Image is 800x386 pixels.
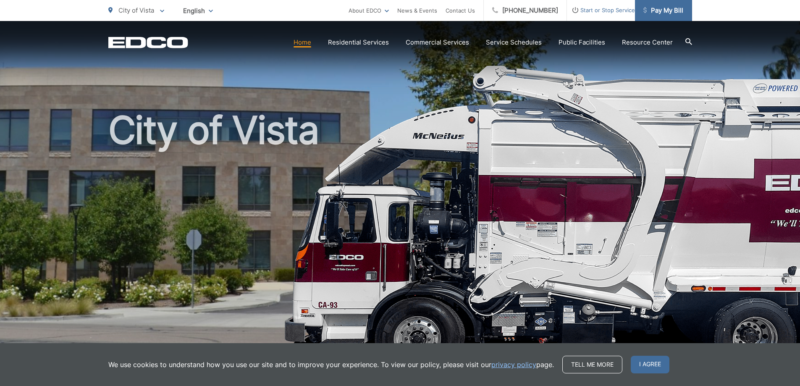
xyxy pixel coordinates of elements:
a: Service Schedules [486,37,542,47]
a: EDCD logo. Return to the homepage. [108,37,188,48]
h1: City of Vista [108,109,692,375]
a: About EDCO [349,5,389,16]
a: Resource Center [622,37,673,47]
span: English [177,3,219,18]
a: Contact Us [446,5,475,16]
a: privacy policy [491,360,536,370]
p: We use cookies to understand how you use our site and to improve your experience. To view our pol... [108,360,554,370]
a: Public Facilities [559,37,605,47]
a: Tell me more [562,356,622,373]
span: Pay My Bill [643,5,683,16]
span: I agree [631,356,669,373]
a: Residential Services [328,37,389,47]
a: News & Events [397,5,437,16]
span: City of Vista [118,6,154,14]
a: Commercial Services [406,37,469,47]
a: Home [294,37,311,47]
